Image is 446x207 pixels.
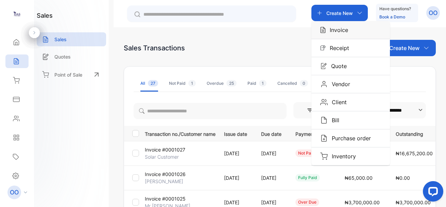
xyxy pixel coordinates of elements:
[259,80,267,86] span: 1
[320,45,326,51] img: Icon
[311,5,368,21] button: Create NewIconInvoiceIconReceiptIconQuoteIconVendorIconClientIconBillIconPurchase orderIconInventory
[169,80,196,86] div: Not Paid
[396,200,431,205] span: ₦3,700,000.00
[10,188,19,197] p: OO
[224,199,247,206] p: [DATE]
[277,80,308,86] div: Cancelled
[261,174,281,181] p: [DATE]
[326,26,348,34] p: Invoice
[54,53,71,60] p: Quotes
[345,175,373,181] span: ₦65,000.00
[145,146,185,153] p: Invoice #0001027
[426,5,440,21] button: OO
[382,40,436,56] button: Create New
[37,50,106,64] a: Quotes
[226,80,237,86] span: 25
[389,44,419,52] p: Create New
[295,174,320,181] div: fully paid
[295,149,318,157] div: not paid
[320,98,328,106] img: Icon
[396,129,433,138] p: Outstanding
[145,178,183,185] p: [PERSON_NAME]
[140,80,158,86] div: All
[429,9,438,17] p: OO
[224,174,247,181] p: [DATE]
[328,98,347,106] p: Client
[124,43,185,53] div: Sales Transactions
[326,44,349,52] p: Receipt
[145,171,186,178] p: Invoice #0001026
[145,195,186,202] p: Invoice #0001025
[261,150,281,157] p: [DATE]
[295,198,319,206] div: over due
[328,134,371,142] p: Purchase order
[37,11,53,20] h1: sales
[320,27,326,33] img: Icon
[417,178,446,207] iframe: LiveChat chat widget
[145,129,216,138] p: Transaction no./Customer name
[247,80,267,86] div: Paid
[320,134,328,142] img: Icon
[295,129,331,138] p: Payment Status
[379,5,411,12] p: Have questions?
[379,14,405,19] a: Book a Demo
[54,36,67,43] p: Sales
[396,175,410,181] span: ₦0.00
[261,199,281,206] p: [DATE]
[300,80,308,86] span: 0
[145,153,179,160] p: Solar Customer
[328,152,356,160] p: Inventory
[224,129,247,138] p: Issue date
[261,129,281,138] p: Due date
[224,150,247,157] p: [DATE]
[320,116,328,124] img: Icon
[396,150,433,156] span: ₦16,675,200.00
[328,116,339,124] p: Bill
[188,80,196,86] span: 1
[54,71,82,78] p: Point of Sale
[320,153,328,160] img: Icon
[320,80,328,88] img: Icon
[327,62,347,70] p: Quote
[37,67,106,82] a: Point of Sale
[148,80,158,86] span: 27
[207,80,237,86] div: Overdue
[328,80,350,88] p: Vendor
[326,10,353,17] p: Create New
[37,32,106,46] a: Sales
[345,200,380,205] span: ₦3,700,000.00
[12,9,22,19] img: logo
[320,63,327,69] img: Icon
